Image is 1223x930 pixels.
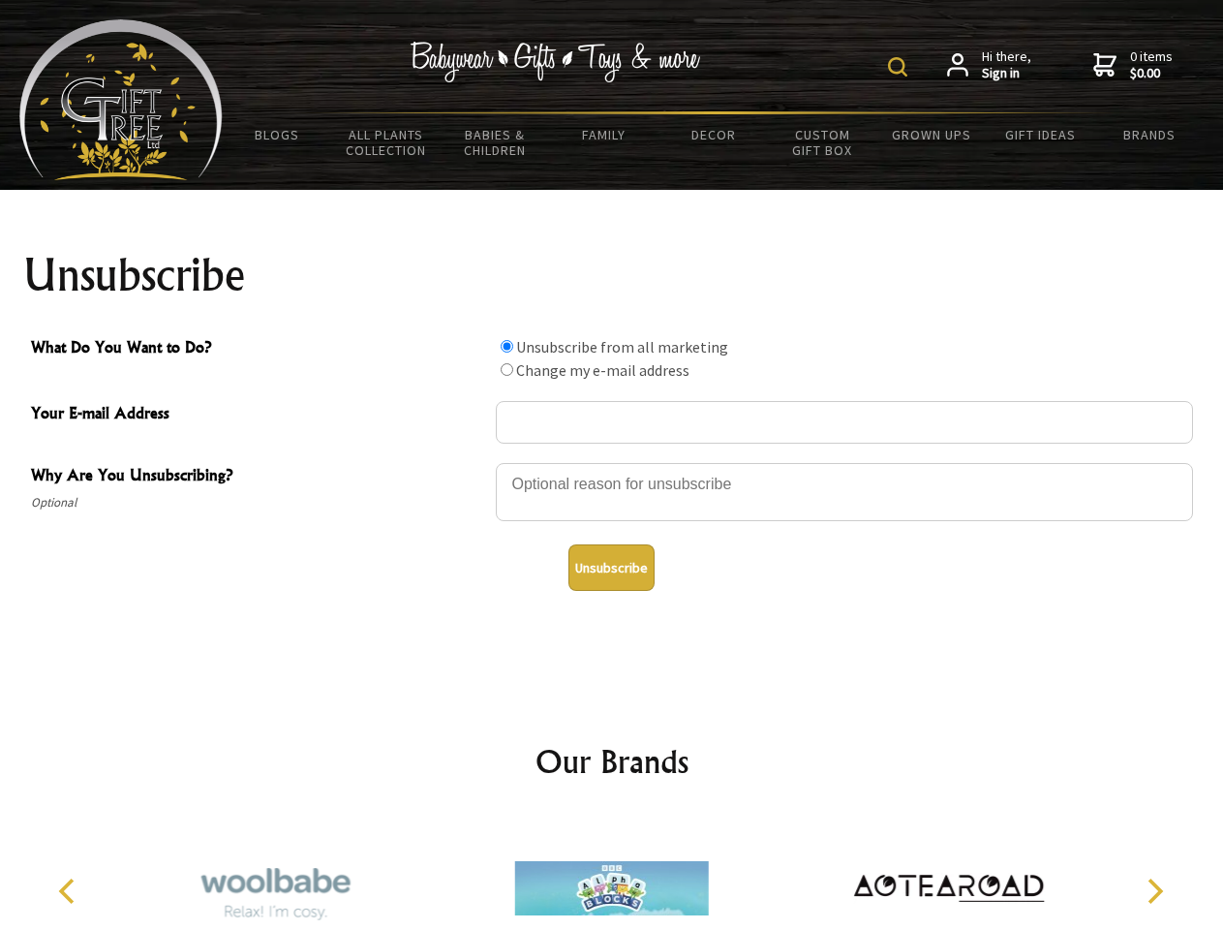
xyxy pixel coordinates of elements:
[332,114,442,170] a: All Plants Collection
[31,491,486,514] span: Optional
[441,114,550,170] a: Babies & Children
[568,544,655,591] button: Unsubscribe
[496,463,1193,521] textarea: Why Are You Unsubscribing?
[888,57,907,77] img: product search
[31,463,486,491] span: Why Are You Unsubscribing?
[986,114,1095,155] a: Gift Ideas
[658,114,768,155] a: Decor
[516,337,728,356] label: Unsubscribe from all marketing
[550,114,659,155] a: Family
[876,114,986,155] a: Grown Ups
[1130,47,1173,82] span: 0 items
[1130,65,1173,82] strong: $0.00
[223,114,332,155] a: BLOGS
[982,48,1031,82] span: Hi there,
[411,42,701,82] img: Babywear - Gifts - Toys & more
[23,252,1201,298] h1: Unsubscribe
[31,335,486,363] span: What Do You Want to Do?
[48,870,91,913] button: Previous
[1093,48,1173,82] a: 0 items$0.00
[516,360,689,380] label: Change my e-mail address
[496,401,1193,444] input: Your E-mail Address
[19,19,223,180] img: Babyware - Gifts - Toys and more...
[982,65,1031,82] strong: Sign in
[1095,114,1205,155] a: Brands
[768,114,877,170] a: Custom Gift Box
[501,340,513,353] input: What Do You Want to Do?
[39,738,1185,785] h2: Our Brands
[947,48,1031,82] a: Hi there,Sign in
[1133,870,1176,913] button: Next
[31,401,486,429] span: Your E-mail Address
[501,363,513,376] input: What Do You Want to Do?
